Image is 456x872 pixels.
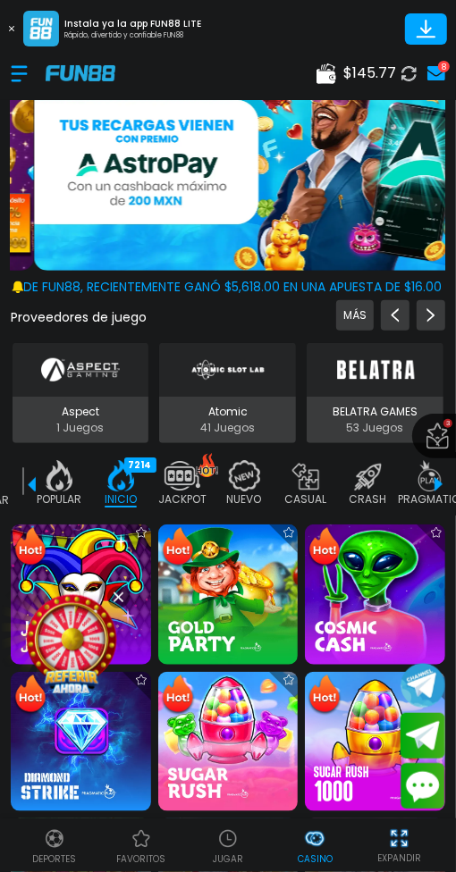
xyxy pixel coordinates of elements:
[11,672,151,812] img: Diamond Strike
[103,460,139,491] img: home_active.webp
[401,763,445,809] button: Contact customer service
[124,457,156,473] div: 7214
[307,674,342,717] img: Hot
[158,524,299,665] img: Gold Party
[116,852,165,866] p: favoritos
[23,591,120,688] img: Image Link
[23,11,59,46] img: App Logo
[160,674,196,717] img: Hot
[13,420,149,436] p: 1 Juegos
[350,460,385,491] img: crash_off.webp
[7,341,155,445] button: Aspect
[381,300,410,331] button: Previous providers
[131,828,152,850] img: Casino Favoritos
[64,30,201,41] p: Rápido, divertido y confiable FUN88
[37,491,81,507] p: POPULAR
[13,526,48,569] img: Hot
[417,300,445,331] button: Next providers
[46,65,115,80] img: Company Logo
[105,491,137,507] p: INICIO
[388,827,410,850] img: hide
[158,491,207,507] p: JACKPOT
[11,524,151,665] img: Joker's Jewels
[307,420,443,436] p: 53 Juegos
[307,526,342,569] img: Hot
[305,524,445,665] img: Cosmic Cash
[189,350,267,390] img: Atomic
[272,826,359,866] a: CasinoCasinoCasino
[411,460,447,491] img: pragmatic_off.webp
[336,300,374,331] button: Previous providers
[401,713,445,759] button: Join telegram
[438,61,450,72] div: 8
[349,491,386,507] p: CRASH
[331,350,419,390] img: BELATRA GAMES
[13,674,48,717] img: Hot
[11,826,97,866] a: DeportesDeportesDeportes
[422,61,445,86] a: 8
[298,852,333,866] p: Casino
[288,460,324,491] img: casual_off.webp
[343,63,396,84] span: $ 145.77
[11,308,147,327] button: Proveedores de juego
[44,828,65,850] img: Deportes
[32,852,76,866] p: Deportes
[305,672,445,812] img: Sugar Rush 1000
[217,828,239,850] img: Casino Jugar
[377,851,421,865] p: EXPANDIR
[165,460,200,491] img: jackpot_off.webp
[401,662,445,708] button: Join telegram channel
[160,526,196,569] img: Hot
[159,420,296,436] p: 41 Juegos
[154,341,301,445] button: Atomic
[64,17,201,30] p: Instala ya la app FUN88 LITE
[213,852,243,866] p: JUGAR
[226,460,262,491] img: new_off.webp
[196,453,218,477] img: hot
[158,672,299,812] img: Sugar Rush
[184,826,271,866] a: Casino JugarCasino JugarJUGAR
[301,341,449,445] button: BELATRA GAMES
[159,404,296,420] p: Atomic
[13,404,149,420] p: Aspect
[285,491,327,507] p: CASUAL
[227,491,262,507] p: NUEVO
[41,460,77,491] img: popular_off.webp
[97,826,184,866] a: Casino FavoritosCasino Favoritosfavoritos
[443,419,452,428] span: 3
[41,350,120,390] img: Aspect
[307,404,443,420] p: BELATRA GAMES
